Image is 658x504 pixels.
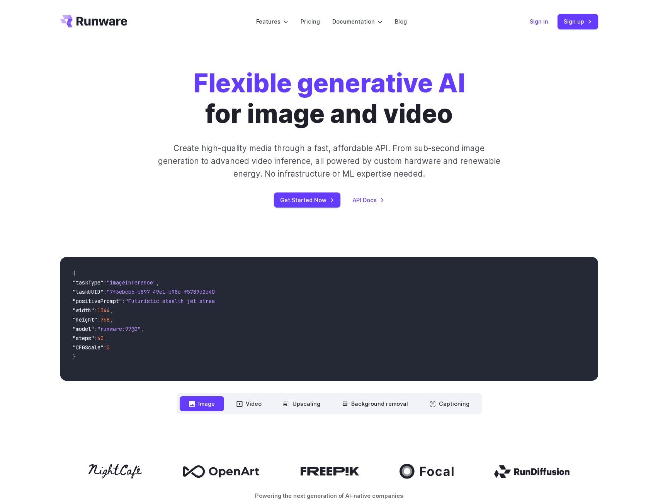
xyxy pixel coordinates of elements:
[73,279,104,286] span: "taskType"
[125,298,406,305] span: "Futuristic stealth jet streaking through a neon-lit cityscape with glowing purple exhaust"
[100,316,110,323] span: 768
[73,270,76,277] span: {
[107,288,224,295] span: "7f3ebcb6-b897-49e1-b98c-f5789d2d40d7"
[558,14,598,29] a: Sign up
[97,325,141,332] span: "runware:97@2"
[110,316,113,323] span: ,
[73,325,94,332] span: "model"
[420,396,479,411] button: Captioning
[193,68,465,129] h1: for image and video
[73,335,94,342] span: "steps"
[73,344,104,351] span: "CFGScale"
[60,15,128,27] a: Go to /
[73,298,122,305] span: "positivePrompt"
[94,325,97,332] span: :
[227,396,271,411] button: Video
[274,192,340,208] a: Get Started Now
[104,335,107,342] span: ,
[94,335,97,342] span: :
[157,142,501,180] p: Create high-quality media through a fast, affordable API. From sub-second image generation to adv...
[107,344,110,351] span: 5
[301,17,320,26] a: Pricing
[180,396,224,411] button: Image
[104,279,107,286] span: :
[256,17,288,26] label: Features
[274,396,330,411] button: Upscaling
[97,307,110,314] span: 1344
[332,17,383,26] label: Documentation
[193,68,465,99] strong: Flexible generative AI
[530,17,548,26] a: Sign in
[73,307,94,314] span: "width"
[94,307,97,314] span: :
[156,279,159,286] span: ,
[73,316,97,323] span: "height"
[97,335,104,342] span: 40
[104,288,107,295] span: :
[333,396,417,411] button: Background removal
[395,17,407,26] a: Blog
[353,196,384,204] a: API Docs
[104,344,107,351] span: :
[107,279,156,286] span: "imageInference"
[73,288,104,295] span: "taskUUID"
[97,316,100,323] span: :
[60,491,598,500] p: Powering the next generation of AI-native companies
[141,325,144,332] span: ,
[122,298,125,305] span: :
[110,307,113,314] span: ,
[73,353,76,360] span: }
